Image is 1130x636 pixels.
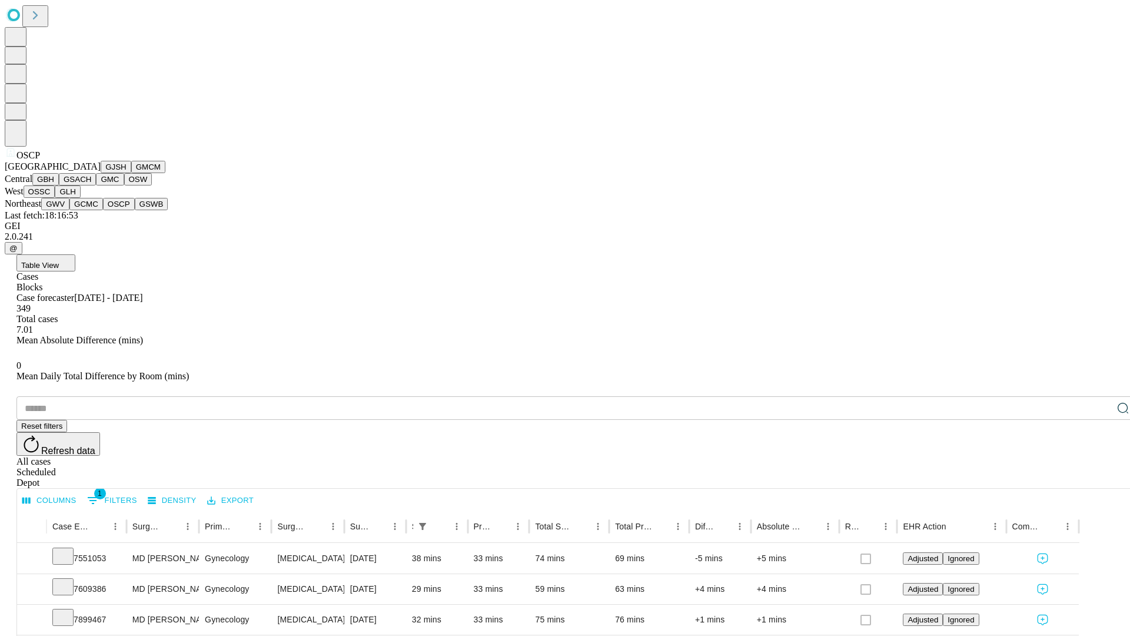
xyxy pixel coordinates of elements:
div: -5 mins [695,544,745,574]
button: Density [145,492,200,510]
div: 38 mins [412,544,462,574]
span: [DATE] - [DATE] [74,293,142,303]
div: +1 mins [695,605,745,635]
div: +5 mins [757,544,833,574]
button: Menu [252,518,268,535]
div: Total Scheduled Duration [535,522,572,531]
button: Select columns [19,492,79,510]
div: 7609386 [52,574,121,604]
button: GCMC [69,198,103,210]
div: 33 mins [474,574,524,604]
span: @ [9,244,18,253]
button: Sort [948,518,964,535]
span: Reset filters [21,422,62,430]
div: Absolute Difference [757,522,802,531]
button: Expand [23,579,41,600]
button: Sort [715,518,732,535]
button: Menu [180,518,196,535]
div: MD [PERSON_NAME] [132,544,193,574]
button: Menu [878,518,894,535]
span: Table View [21,261,59,270]
span: [GEOGRAPHIC_DATA] [5,161,101,171]
button: Sort [803,518,820,535]
div: Difference [695,522,714,531]
span: Last fetch: 18:16:53 [5,210,78,220]
div: Comments [1012,522,1042,531]
div: [MEDICAL_DATA] INJECTION IMPLANT MATERIAL SUBMUCOSAL [MEDICAL_DATA] [277,544,338,574]
span: Central [5,174,32,184]
button: Menu [325,518,341,535]
button: Menu [670,518,686,535]
div: 7899467 [52,605,121,635]
span: Mean Absolute Difference (mins) [16,335,143,345]
div: 74 mins [535,544,603,574]
span: Adjusted [908,554,938,563]
button: Sort [370,518,387,535]
button: GJSH [101,161,131,173]
button: Sort [235,518,252,535]
button: Sort [573,518,590,535]
button: Sort [432,518,448,535]
div: Resolved in EHR [845,522,860,531]
span: OSCP [16,150,40,160]
button: GBH [32,173,59,185]
div: 33 mins [474,605,524,635]
div: Scheduled In Room Duration [412,522,413,531]
button: @ [5,242,22,254]
div: 29 mins [412,574,462,604]
div: [DATE] [350,574,400,604]
div: Gynecology [205,544,265,574]
div: Surgery Date [350,522,369,531]
div: Surgeon Name [132,522,162,531]
button: Adjusted [903,614,943,626]
button: Menu [987,518,1003,535]
div: Surgery Name [277,522,307,531]
button: Sort [653,518,670,535]
span: Ignored [948,585,974,594]
span: Ignored [948,615,974,624]
button: Menu [732,518,748,535]
button: Expand [23,549,41,569]
span: Refresh data [41,446,95,456]
button: OSCP [103,198,135,210]
div: Total Predicted Duration [615,522,652,531]
button: Adjusted [903,583,943,595]
div: Gynecology [205,605,265,635]
div: +4 mins [695,574,745,604]
span: 7.01 [16,324,33,334]
div: +1 mins [757,605,833,635]
button: Ignored [943,614,979,626]
button: Show filters [414,518,431,535]
div: GEI [5,221,1125,231]
div: 69 mins [615,544,683,574]
button: Menu [590,518,606,535]
button: OSW [124,173,152,185]
div: 7551053 [52,544,121,574]
div: 63 mins [615,574,683,604]
button: Ignored [943,552,979,565]
button: Adjusted [903,552,943,565]
div: 75 mins [535,605,603,635]
button: Sort [91,518,107,535]
div: 76 mins [615,605,683,635]
div: 2.0.241 [5,231,1125,242]
button: Export [204,492,257,510]
button: GWV [41,198,69,210]
span: Total cases [16,314,58,324]
button: OSSC [24,185,55,198]
button: GSWB [135,198,168,210]
div: +4 mins [757,574,833,604]
button: Sort [163,518,180,535]
div: 59 mins [535,574,603,604]
span: 0 [16,360,21,370]
span: West [5,186,24,196]
div: [DATE] [350,544,400,574]
button: Menu [387,518,403,535]
div: EHR Action [903,522,946,531]
div: MD [PERSON_NAME] [132,574,193,604]
button: Expand [23,610,41,631]
span: 1 [94,488,106,499]
button: Menu [1059,518,1076,535]
div: Gynecology [205,574,265,604]
button: Sort [308,518,325,535]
